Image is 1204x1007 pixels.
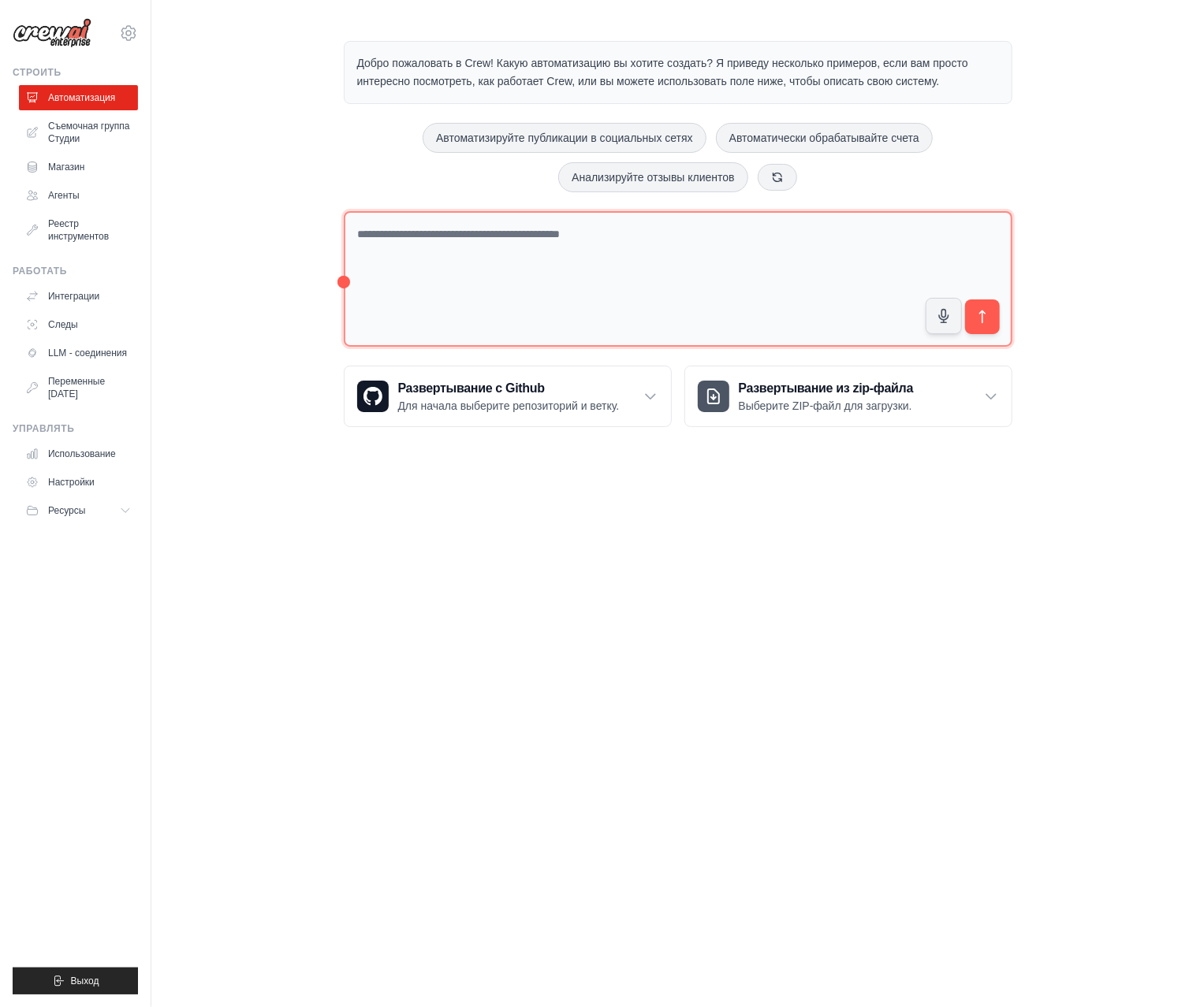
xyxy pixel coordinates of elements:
div: Работать [13,265,138,277]
button: Автоматически обрабатывайте счета [716,123,933,153]
button: Автоматизируйте публикации в социальных сетях [423,123,706,153]
a: Следы [19,312,138,337]
button: Ресурсы [19,498,138,523]
a: Автоматизация [19,85,138,110]
a: Использование [19,441,138,466]
a: Магазин [19,154,138,180]
a: Агенты [19,183,138,208]
p: Для начала выберите репозиторий и ветку. [398,398,620,414]
h3: Развертывание с Github [398,379,620,398]
img: Логотип [13,18,91,48]
a: Настройки [19,470,138,495]
div: Строить [13,66,138,79]
h3: Развертывание из zip-файла [739,379,914,398]
a: Интеграции [19,284,138,309]
p: Добро пожаловать в Crew! Какую автоматизацию вы хотите создать? Я приведу несколько примеров, есл... [357,54,999,91]
a: Съемочная группа Студии [19,113,138,151]
span: Ресурсы [48,504,85,517]
div: Управлять [13,422,138,435]
a: Реестр инструментов [19,211,138,249]
a: LLM - соединения [19,340,138,366]
span: Выход [71,975,99,987]
p: Выберите ZIP-файл для загрузки. [739,398,914,414]
button: Анализируйте отзывы клиентов [558,162,748,192]
a: Переменные [DATE] [19,369,138,407]
button: Выход [13,968,138,994]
